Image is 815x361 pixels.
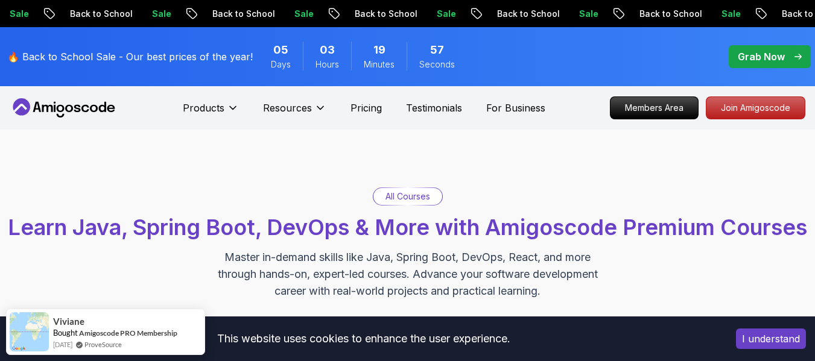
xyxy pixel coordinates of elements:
span: Seconds [419,58,455,71]
p: Resources [263,101,312,115]
p: Join Amigoscode [706,97,805,119]
span: 3 Hours [320,42,335,58]
p: Members Area [610,97,698,119]
span: Minutes [364,58,395,71]
p: Sale [770,8,809,20]
span: Days [271,58,291,71]
span: Hours [316,58,339,71]
p: Back to School [261,8,343,20]
a: Members Area [610,96,699,119]
p: Back to School [119,8,201,20]
a: Join Amigoscode [706,96,805,119]
img: provesource social proof notification image [10,312,49,351]
a: Amigoscode PRO Membership [79,328,177,337]
a: For Business [486,101,545,115]
span: Learn Java, Spring Boot, DevOps & More with Amigoscode Premium Courses [8,214,807,240]
p: Back to School [404,8,486,20]
span: Viviane [53,316,84,327]
span: [DATE] [53,339,72,350]
span: 5 Days [273,42,288,58]
a: Pricing [350,101,382,115]
p: Sale [628,8,667,20]
p: Back to School [688,8,770,20]
button: Accept cookies [736,328,806,349]
button: Products [183,101,239,125]
p: Sale [201,8,239,20]
p: Grab Now [738,49,785,64]
p: Sale [343,8,382,20]
span: 57 Seconds [430,42,444,58]
a: ProveSource [84,339,122,350]
p: Back to School [546,8,628,20]
span: 19 Minutes [373,42,385,58]
p: Products [183,101,224,115]
button: Resources [263,101,326,125]
span: Bought [53,328,78,337]
p: Sale [59,8,97,20]
p: Sale [486,8,524,20]
p: All Courses [385,190,430,202]
p: 🔥 Back to School Sale - Our best prices of the year! [7,49,253,64]
p: Master in-demand skills like Java, Spring Boot, DevOps, React, and more through hands-on, expert-... [205,249,610,300]
div: This website uses cookies to enhance the user experience. [9,325,718,352]
a: Testimonials [406,101,462,115]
